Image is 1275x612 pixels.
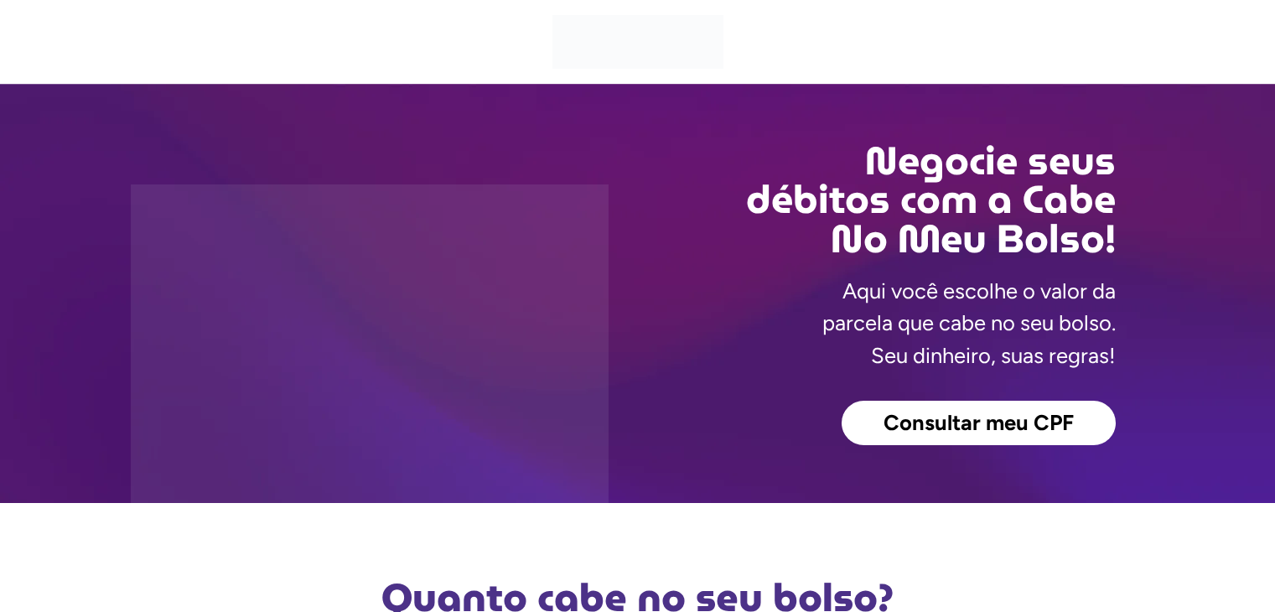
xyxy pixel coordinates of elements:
[842,401,1116,446] a: Consultar meu CPF
[638,142,1116,258] h2: Negocie seus débitos com a Cabe No Meu Bolso!
[552,15,723,69] img: Cabe no Meu Bolso
[822,275,1116,371] p: Aqui você escolhe o valor da parcela que cabe no seu bolso. Seu dinheiro, suas regras!
[884,412,1074,434] span: Consultar meu CPF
